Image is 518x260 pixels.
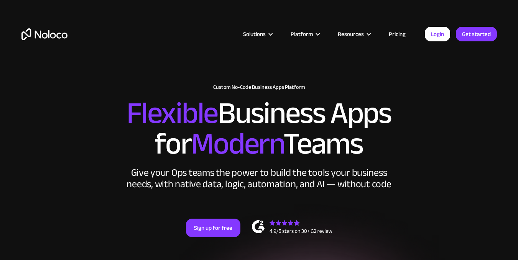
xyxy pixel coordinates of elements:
div: Solutions [234,29,281,39]
h2: Business Apps for Teams [21,98,497,159]
a: home [21,28,67,40]
a: Pricing [379,29,415,39]
div: Resources [338,29,364,39]
div: Platform [281,29,328,39]
div: Give your Ops teams the power to build the tools your business needs, with native data, logic, au... [125,167,393,190]
div: Resources [328,29,379,39]
a: Sign up for free [186,219,240,237]
div: Solutions [243,29,266,39]
h1: Custom No-Code Business Apps Platform [21,84,497,90]
span: Modern [191,115,283,172]
div: Platform [291,29,313,39]
a: Login [425,27,450,41]
a: Get started [456,27,497,41]
span: Flexible [127,85,218,142]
